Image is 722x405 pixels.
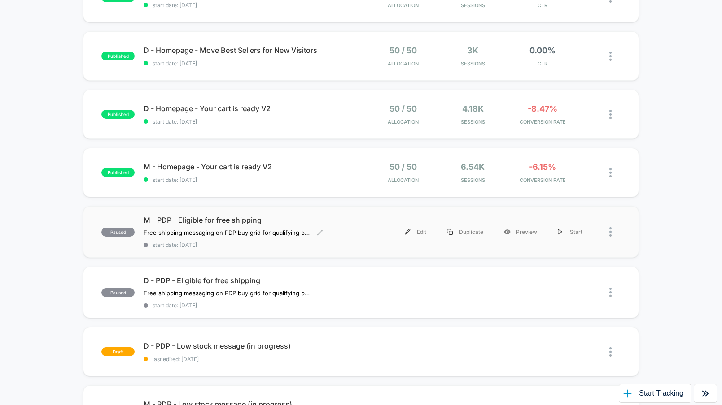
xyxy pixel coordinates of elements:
img: close [609,168,612,177]
img: menu [558,229,562,235]
img: close [609,347,612,357]
span: D - Homepage - Move Best Sellers for New Visitors [144,46,361,55]
span: start date: [DATE] [144,60,361,67]
img: menu [405,229,411,235]
span: 6.54k [461,162,485,172]
span: 4.18k [462,104,484,113]
span: D - Homepage - Your cart is ready V2 [144,104,361,113]
span: CTR [510,60,575,67]
span: CTR [510,2,575,9]
span: Allocation [388,60,419,67]
img: menu [447,229,453,235]
span: published [101,52,135,60]
span: paused [101,228,135,237]
span: -6.15% [529,162,556,172]
span: D - PDP - Low stock message (in progress) [144,341,361,350]
span: start date: [DATE] [144,118,361,125]
img: close [609,52,612,61]
span: Allocation [388,2,419,9]
span: Allocation [388,177,419,183]
span: start date: [DATE] [144,241,361,248]
span: Free shipping messaging on PDP buy grid for qualifying products﻿ - Mobile [144,229,310,236]
img: close [609,288,612,297]
span: paused [101,288,135,297]
span: draft [101,347,135,356]
span: published [101,168,135,177]
span: M - Homepage - Your cart is ready V2 [144,162,361,171]
span: 50 / 50 [389,46,417,55]
span: last edited: [DATE] [144,356,361,362]
div: Preview [494,222,547,242]
span: Allocation [388,119,419,125]
div: Start [547,222,593,242]
div: Edit [394,222,437,242]
span: start date: [DATE] [144,2,361,9]
img: close [609,110,612,119]
span: D - PDP - Eligible for free shipping [144,276,361,285]
span: Free shipping messaging on PDP buy grid for qualifying products﻿ - Desktop [144,289,310,297]
div: Duplicate [437,222,494,242]
span: 50 / 50 [389,104,417,113]
span: CONVERSION RATE [510,119,575,125]
span: Sessions [440,119,506,125]
img: close [609,227,612,237]
span: 0.00% [529,46,556,55]
span: start date: [DATE] [144,302,361,309]
span: CONVERSION RATE [510,177,575,183]
span: 50 / 50 [389,162,417,172]
span: published [101,110,135,119]
span: Sessions [440,60,506,67]
span: -8.47% [528,104,557,113]
span: start date: [DATE] [144,177,361,183]
span: Sessions [440,2,506,9]
span: 3k [467,46,478,55]
span: M - PDP - Eligible for free shipping [144,215,361,224]
span: Sessions [440,177,506,183]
